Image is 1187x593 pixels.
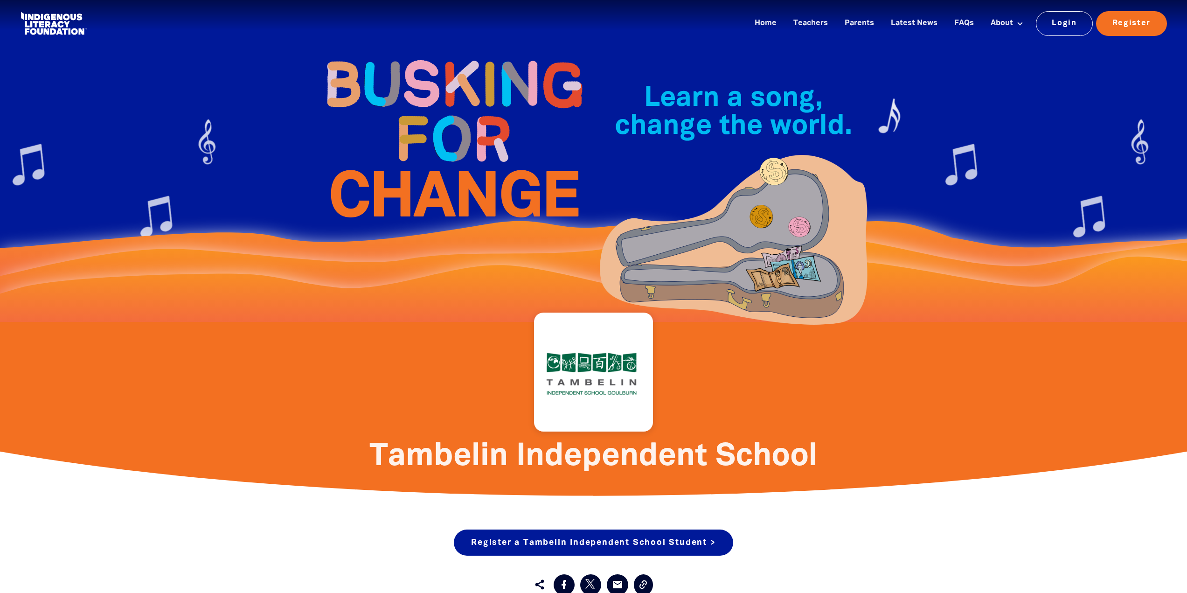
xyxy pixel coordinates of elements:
a: Teachers [788,16,833,31]
a: About [985,16,1029,31]
i: email [612,579,623,590]
a: Login [1036,11,1093,35]
a: FAQs [949,16,979,31]
span: Learn a song, change the world. [615,86,852,140]
a: Home [749,16,782,31]
span: Tambelin Independent School [369,442,818,471]
a: Register a Tambelin Independent School Student > [454,530,733,556]
a: Register [1096,11,1167,35]
a: Parents [839,16,880,31]
a: Latest News [885,16,943,31]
